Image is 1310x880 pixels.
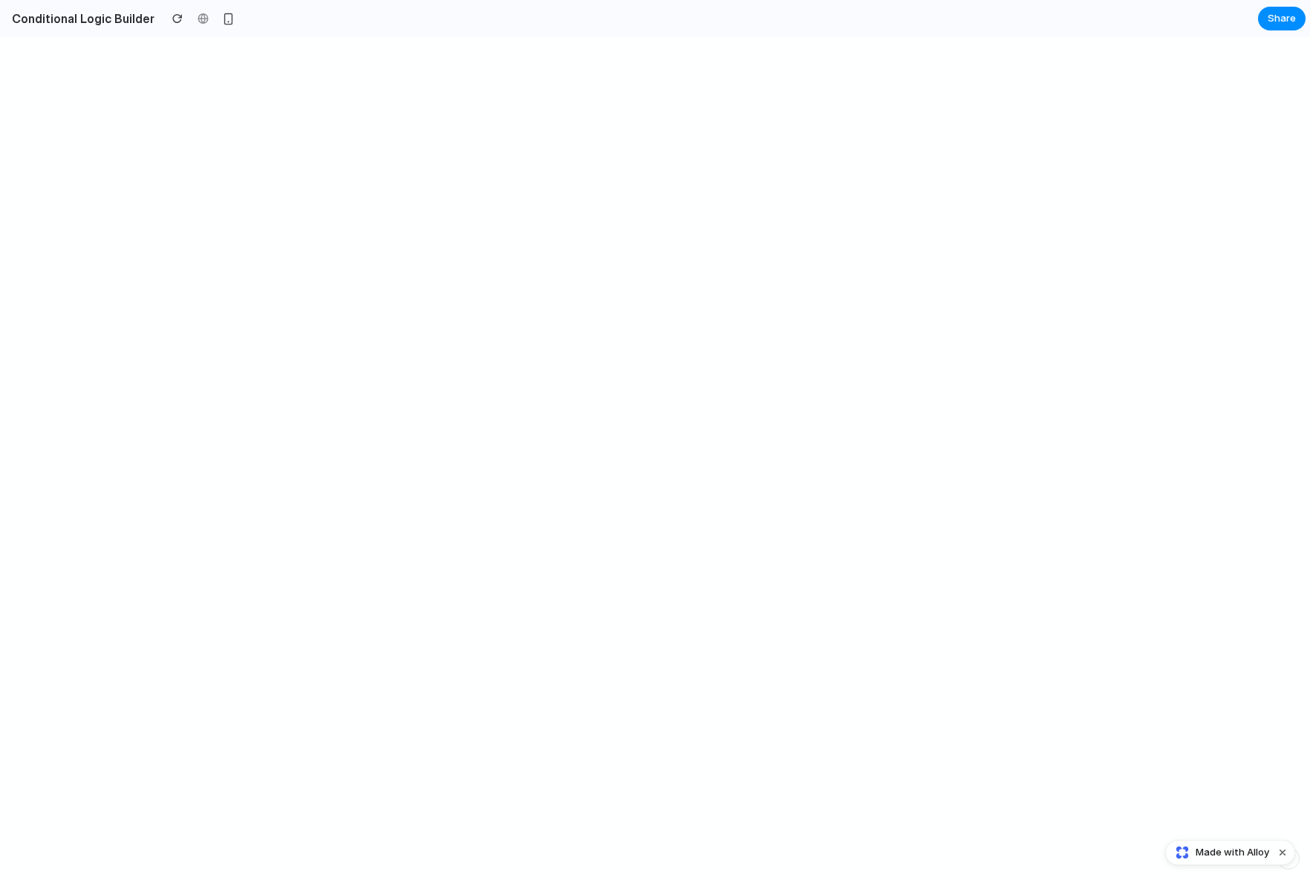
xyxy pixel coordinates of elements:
h2: Conditional Logic Builder [6,10,154,27]
button: Share [1258,7,1306,30]
span: Share [1268,11,1296,26]
a: Made with Alloy [1166,845,1271,860]
button: Dismiss watermark [1274,844,1291,861]
span: Made with Alloy [1196,845,1269,860]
